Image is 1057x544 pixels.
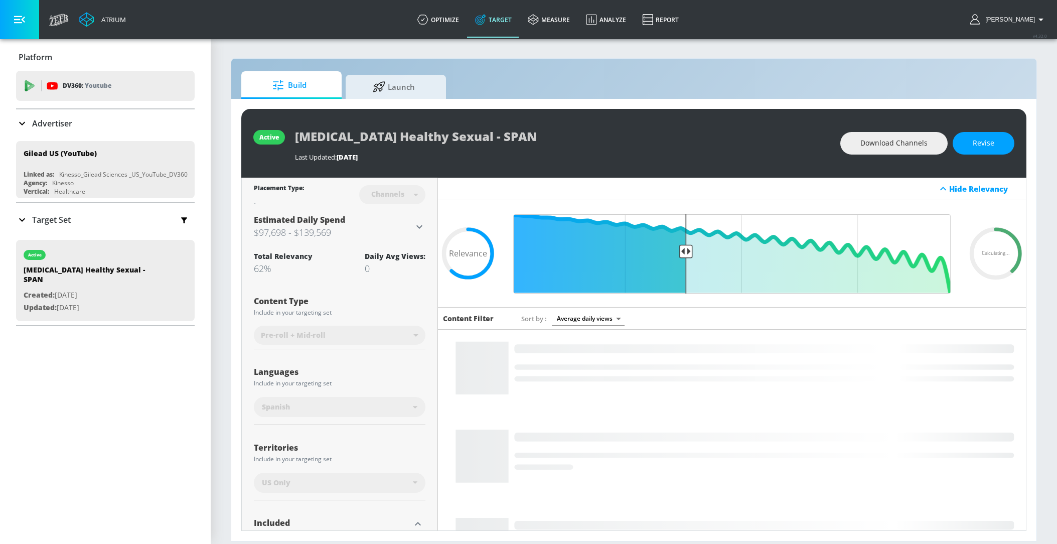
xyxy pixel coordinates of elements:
[295,153,830,162] div: Last Updated:
[262,402,290,412] span: Spanish
[254,262,313,275] div: 62%
[860,137,928,150] span: Download Channels
[254,519,410,527] div: Included
[982,251,1010,256] span: Calculating...
[520,2,578,38] a: measure
[85,80,111,91] p: Youtube
[254,214,425,239] div: Estimated Daily Spend$97,698 - $139,569
[254,251,313,261] div: Total Relevancy
[24,170,54,179] div: Linked as:
[365,262,425,275] div: 0
[356,75,432,99] span: Launch
[254,368,425,376] div: Languages
[16,240,195,321] div: active[MEDICAL_DATA] Healthy Sexual - SPANCreated:[DATE]Updated:[DATE]
[254,225,413,239] h3: $97,698 - $139,569
[552,312,625,325] div: Average daily views
[16,141,195,198] div: Gilead US (YouTube)Linked as:Kinesso_Gilead Sciences _US_YouTube_DV360Agency:KinessoVertical:Heal...
[24,302,164,314] p: [DATE]
[521,314,547,323] span: Sort by
[840,132,948,155] button: Download Channels
[443,314,494,323] h6: Content Filter
[262,478,290,488] span: US Only
[59,170,188,179] div: Kinesso_Gilead Sciences _US_YouTube_DV360
[32,118,72,129] p: Advertiser
[366,190,409,198] div: Channels
[254,380,425,386] div: Include in your targeting set
[508,214,956,294] input: Final Threshold
[24,303,57,312] span: Updated:
[1033,33,1047,39] span: v 4.32.0
[254,214,345,225] span: Estimated Daily Spend
[97,15,126,24] div: Atrium
[254,456,425,462] div: Include in your targeting set
[578,2,634,38] a: Analyze
[24,187,49,196] div: Vertical:
[63,80,111,91] p: DV360:
[949,184,1020,194] div: Hide Relevancy
[52,179,74,187] div: Kinesso
[261,330,326,340] span: Pre-roll + Mid-roll
[24,290,55,300] span: Created:
[251,73,328,97] span: Build
[973,137,994,150] span: Revise
[254,310,425,316] div: Include in your targeting set
[953,132,1014,155] button: Revise
[32,214,71,225] p: Target Set
[16,71,195,101] div: DV360: Youtube
[24,265,164,289] div: [MEDICAL_DATA] Healthy Sexual - SPAN
[467,2,520,38] a: Target
[259,133,279,142] div: active
[449,249,487,257] span: Relevance
[19,52,52,63] p: Platform
[54,187,85,196] div: Healthcare
[254,297,425,305] div: Content Type
[79,12,126,27] a: Atrium
[254,473,425,493] div: US Only
[634,2,687,38] a: Report
[337,153,358,162] span: [DATE]
[254,397,425,417] div: Spanish
[16,109,195,138] div: Advertiser
[16,43,195,71] div: Platform
[254,444,425,452] div: Territories
[970,14,1047,26] button: [PERSON_NAME]
[254,184,304,194] div: Placement Type:
[24,149,97,158] div: Gilead US (YouTube)
[409,2,467,38] a: optimize
[28,252,42,257] div: active
[365,251,425,261] div: Daily Avg Views:
[24,289,164,302] p: [DATE]
[981,16,1035,23] span: login as: veronica.hernandez@zefr.com
[438,178,1026,200] div: Hide Relevancy
[16,203,195,236] div: Target Set
[24,179,47,187] div: Agency:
